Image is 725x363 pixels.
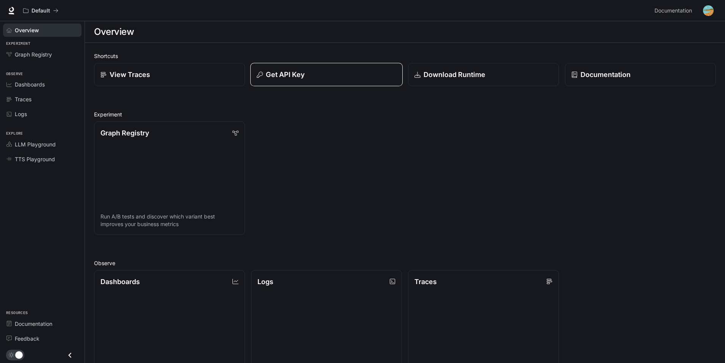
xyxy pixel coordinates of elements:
[94,259,716,267] h2: Observe
[94,52,716,60] h2: Shortcuts
[100,277,140,287] p: Dashboards
[61,347,78,363] button: Close drawer
[3,48,82,61] a: Graph Registry
[94,121,245,235] a: Graph RegistryRun A/B tests and discover which variant best improves your business metrics
[3,93,82,106] a: Traces
[3,24,82,37] a: Overview
[424,69,485,80] p: Download Runtime
[257,277,273,287] p: Logs
[703,5,714,16] img: User avatar
[15,350,23,359] span: Dark mode toggle
[15,335,39,343] span: Feedback
[3,138,82,151] a: LLM Playground
[250,63,403,86] button: Get API Key
[414,277,437,287] p: Traces
[701,3,716,18] button: User avatar
[15,50,52,58] span: Graph Registry
[3,152,82,166] a: TTS Playground
[94,24,134,39] h1: Overview
[15,26,39,34] span: Overview
[15,155,55,163] span: TTS Playground
[31,8,50,14] p: Default
[3,107,82,121] a: Logs
[581,69,631,80] p: Documentation
[94,110,716,118] h2: Experiment
[15,320,52,328] span: Documentation
[110,69,150,80] p: View Traces
[651,3,698,18] a: Documentation
[654,6,692,16] span: Documentation
[408,63,559,86] a: Download Runtime
[565,63,716,86] a: Documentation
[3,317,82,330] a: Documentation
[100,128,149,138] p: Graph Registry
[20,3,62,18] button: All workspaces
[3,78,82,91] a: Dashboards
[15,95,31,103] span: Traces
[3,332,82,345] a: Feedback
[266,69,304,80] p: Get API Key
[15,80,45,88] span: Dashboards
[15,140,56,148] span: LLM Playground
[100,213,239,228] p: Run A/B tests and discover which variant best improves your business metrics
[94,63,245,86] a: View Traces
[15,110,27,118] span: Logs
